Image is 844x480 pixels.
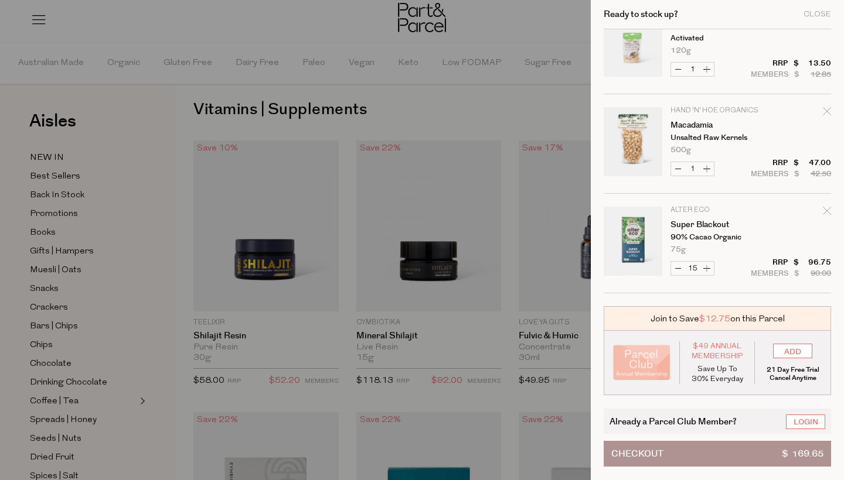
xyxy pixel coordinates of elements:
[689,341,746,361] span: $49 Annual Membership
[671,47,691,54] span: 120g
[671,146,691,154] span: 500g
[685,63,700,76] input: QTY Brazil Nuts
[611,441,663,466] span: Checkout
[671,134,761,142] p: Unsalted Raw Kernels
[685,162,700,176] input: QTY Macadamia
[786,414,825,429] a: Login
[773,344,812,358] input: ADD
[671,207,761,214] p: Alter Eco
[671,107,761,114] p: Hand 'n' Hoe Organics
[823,205,831,221] div: Remove Super Blackout
[823,105,831,121] div: Remove Macadamia
[671,35,761,42] p: Activated
[804,11,831,18] div: Close
[610,414,737,428] span: Already a Parcel Club Member?
[671,121,761,129] a: Macadamia
[782,441,823,466] span: $ 169.65
[604,441,831,467] button: Checkout$ 169.65
[685,262,700,275] input: QTY Super Blackout
[671,221,761,229] a: Super Blackout
[689,364,746,384] p: Save Up To 30% Everyday
[699,313,730,325] span: $12.75
[671,246,686,253] span: 75g
[671,22,761,30] a: Brazil Nuts
[604,306,831,331] div: Join to Save on this Parcel
[671,234,761,241] p: 90% Cacao Organic
[604,10,678,19] h2: Ready to stock up?
[764,366,822,382] p: 21 Day Free Trial Cancel Anytime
